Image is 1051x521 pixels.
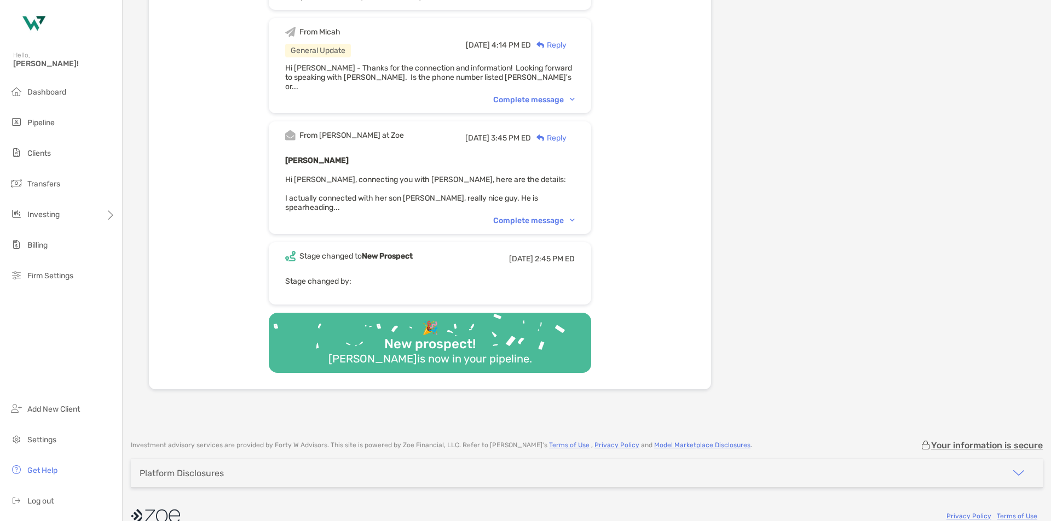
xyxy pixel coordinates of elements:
span: Hi [PERSON_NAME] - Thanks for the connection and information! Looking forward to speaking with [P... [285,63,572,91]
span: Investing [27,210,60,219]
img: Reply icon [536,42,545,49]
img: Zoe Logo [13,4,53,44]
div: New prospect! [380,336,480,352]
span: Dashboard [27,87,66,97]
span: [DATE] [509,254,533,264]
span: Log out [27,496,54,506]
span: Clients [27,149,51,158]
span: 3:45 PM ED [491,133,531,143]
img: Confetti [269,313,591,364]
img: billing icon [10,238,23,251]
a: Model Marketplace Disclosures [654,441,750,449]
span: Billing [27,241,48,250]
p: Stage changed by: [285,274,575,288]
img: transfers icon [10,177,23,190]
span: 2:45 PM ED [535,254,575,264]
span: Get Help [27,466,57,475]
p: Your information is secure [931,440,1043,450]
div: From [PERSON_NAME] at Zoe [299,131,404,140]
img: settings icon [10,432,23,446]
a: Privacy Policy [946,512,991,520]
div: From Micah [299,27,340,37]
div: Complete message [493,95,575,104]
a: Terms of Use [997,512,1037,520]
img: icon arrow [1012,466,1025,479]
span: [PERSON_NAME]! [13,59,116,68]
span: Add New Client [27,405,80,414]
span: Firm Settings [27,271,73,280]
span: Transfers [27,179,60,189]
img: add_new_client icon [10,402,23,415]
img: Chevron icon [570,219,575,222]
img: firm-settings icon [10,268,23,282]
span: Settings [27,435,56,444]
b: [PERSON_NAME] [285,156,349,165]
div: General Update [285,44,351,57]
div: [PERSON_NAME] is now in your pipeline. [324,352,536,365]
p: Investment advisory services are provided by Forty W Advisors . This site is powered by Zoe Finan... [131,441,752,449]
div: Platform Disclosures [140,468,224,478]
a: Terms of Use [549,441,590,449]
span: 4:14 PM ED [492,40,531,50]
img: Event icon [285,130,296,141]
div: Stage changed to [299,251,413,261]
div: 🎉 [418,320,443,336]
a: Privacy Policy [594,441,639,449]
img: dashboard icon [10,85,23,98]
div: Complete message [493,216,575,225]
img: get-help icon [10,463,23,476]
img: Chevron icon [570,98,575,101]
div: Reply [531,132,567,144]
span: [DATE] [466,40,490,50]
img: Event icon [285,251,296,261]
img: clients icon [10,146,23,159]
b: New Prospect [362,251,413,261]
img: Reply icon [536,134,545,142]
div: Reply [531,39,567,51]
span: [DATE] [465,133,489,143]
span: Hi [PERSON_NAME], connecting you with [PERSON_NAME], here are the details: I actually connected w... [285,175,566,212]
img: pipeline icon [10,115,23,128]
span: Pipeline [27,118,55,127]
img: logout icon [10,494,23,507]
img: Event icon [285,27,296,37]
img: investing icon [10,207,23,220]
